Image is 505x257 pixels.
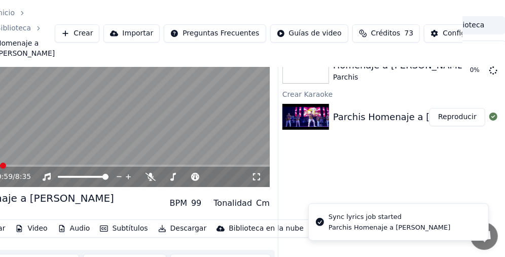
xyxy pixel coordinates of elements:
div: 0 % [470,66,485,75]
span: 8:35 [15,172,31,182]
div: 99 [191,197,201,209]
button: Créditos73 [352,24,420,43]
div: Cm [256,197,270,209]
button: Preguntas Frecuentes [164,24,266,43]
span: 73 [405,28,414,39]
div: Sync lyrics job started [329,212,451,222]
button: Configuración [424,24,498,43]
span: Créditos [371,28,401,39]
button: Audio [54,222,94,236]
button: Importar [103,24,160,43]
div: Biblioteca en la nube [229,224,304,234]
button: Crear [55,24,99,43]
div: Tonalidad [213,197,252,209]
div: Configuración [443,28,492,39]
button: Descargar [154,222,211,236]
div: BPM [170,197,187,209]
button: Reproducir [429,108,485,126]
button: Video [11,222,51,236]
button: Subtítulos [96,222,152,236]
div: Parchis Homenaje a [PERSON_NAME] [333,110,502,124]
div: Parchis [333,72,467,83]
button: Biblioteca [429,18,504,32]
button: Guías de video [270,24,348,43]
div: Parchis Homenaje a [PERSON_NAME] [329,223,451,232]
